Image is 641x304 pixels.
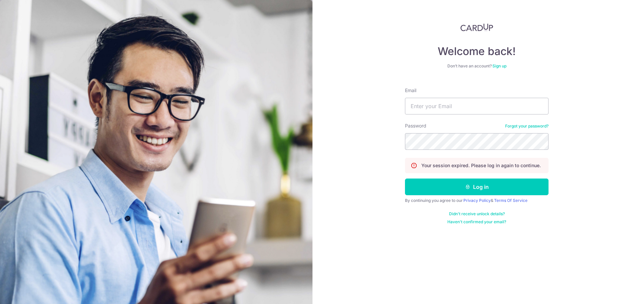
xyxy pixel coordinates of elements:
input: Enter your Email [405,98,549,114]
a: Didn't receive unlock details? [449,211,505,217]
label: Email [405,87,416,94]
a: Terms Of Service [494,198,527,203]
a: Haven't confirmed your email? [447,219,506,225]
a: Forgot your password? [505,123,549,129]
div: Don’t have an account? [405,63,549,69]
div: By continuing you agree to our & [405,198,549,203]
p: Your session expired. Please log in again to continue. [421,162,541,169]
label: Password [405,122,426,129]
button: Log in [405,179,549,195]
img: CardUp Logo [460,23,493,31]
a: Sign up [492,63,506,68]
a: Privacy Policy [463,198,491,203]
h4: Welcome back! [405,45,549,58]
